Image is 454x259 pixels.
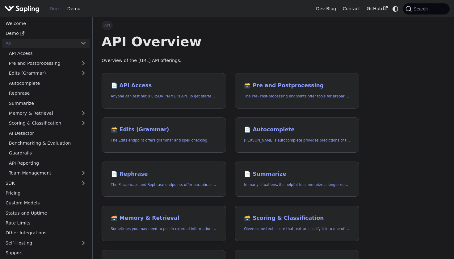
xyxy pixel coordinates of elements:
a: Demo [64,4,84,14]
p: Given some text, score that text or classify it into one of a set of pre-specified categories. [244,226,350,232]
img: Sapling.ai [4,4,40,13]
p: Sometimes you may need to pull in external information that doesn't fit in the context size of an... [111,226,217,232]
a: Self-Hosting [2,238,90,247]
a: Rephrase [6,89,90,98]
a: Team Management [6,169,90,178]
a: 📄️ RephraseThe Paraphrase and Rephrase endpoints offer paraphrasing for particular styles. [102,162,226,197]
a: 📄️ SummarizeIn many situations, it's helpful to summarize a longer document into a shorter, more ... [235,162,359,197]
h2: Summarize [244,171,350,178]
h1: API Overview [102,33,359,50]
a: Summarize [6,99,90,108]
a: 🗃️ Memory & RetrievalSometimes you may need to pull in external information that doesn't fit in t... [102,206,226,241]
p: Anyone can test out Sapling's API. To get started with the API, simply: [111,93,217,99]
a: Contact [339,4,364,14]
a: API Reporting [6,158,90,167]
p: In many situations, it's helpful to summarize a longer document into a shorter, more easily diges... [244,182,350,188]
span: API [102,21,113,30]
button: Collapse sidebar category 'API' [77,39,90,48]
h2: Rephrase [111,171,217,178]
a: 🗃️ Pre and PostprocessingThe Pre- Post-processing endpoints offer tools for preparing your text d... [235,73,359,109]
a: Sapling.aiSapling.ai [4,4,42,13]
a: API [2,39,77,48]
a: 📄️ Autocomplete[PERSON_NAME]'s autocomplete provides predictions of the next few characters or words [235,117,359,153]
a: Pricing [2,189,90,198]
h2: Edits (Grammar) [111,126,217,133]
a: Custom Models [2,199,90,208]
a: Docs [46,4,64,14]
a: GitHub [363,4,391,14]
a: Guardrails [6,149,90,158]
p: The Edits endpoint offers grammar and spell checking. [111,138,217,143]
a: Status and Uptime [2,208,90,217]
button: Search (Command+K) [403,3,449,14]
a: API Access [6,49,90,58]
span: Search [412,6,431,11]
button: Switch between dark and light mode (currently system mode) [391,4,400,13]
h2: Autocomplete [244,126,350,133]
h2: API Access [111,82,217,89]
a: Pre and Postprocessing [6,59,90,68]
a: Rate Limits [2,219,90,228]
a: 🗃️ Scoring & ClassificationGiven some text, score that text or classify it into one of a set of p... [235,206,359,241]
a: 🗃️ Edits (Grammar)The Edits endpoint offers grammar and spell checking. [102,117,226,153]
a: Other Integrations [2,228,90,237]
h2: Scoring & Classification [244,215,350,222]
a: Dev Blog [313,4,339,14]
a: Support [2,249,90,257]
a: Edits (Grammar) [6,69,90,78]
a: Autocomplete [6,79,90,88]
a: SDK [2,179,77,187]
nav: Breadcrumbs [102,21,359,30]
a: 📄️ API AccessAnyone can test out [PERSON_NAME]'s API. To get started with the API, simply: [102,73,226,109]
h2: Pre and Postprocessing [244,82,350,89]
p: The Paraphrase and Rephrase endpoints offer paraphrasing for particular styles. [111,182,217,188]
p: Overview of the [URL] API offerings. [102,57,359,64]
p: The Pre- Post-processing endpoints offer tools for preparing your text data for ingestation as we... [244,93,350,99]
a: Benchmarking & Evaluation [6,139,90,148]
button: Expand sidebar category 'SDK' [77,179,90,187]
p: Sapling's autocomplete provides predictions of the next few characters or words [244,138,350,143]
a: Memory & Retrieval [6,109,90,118]
a: AI Detector [6,129,90,138]
a: Demo [2,29,90,38]
h2: Memory & Retrieval [111,215,217,222]
a: Welcome [2,19,90,28]
a: Scoring & Classification [6,119,90,128]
